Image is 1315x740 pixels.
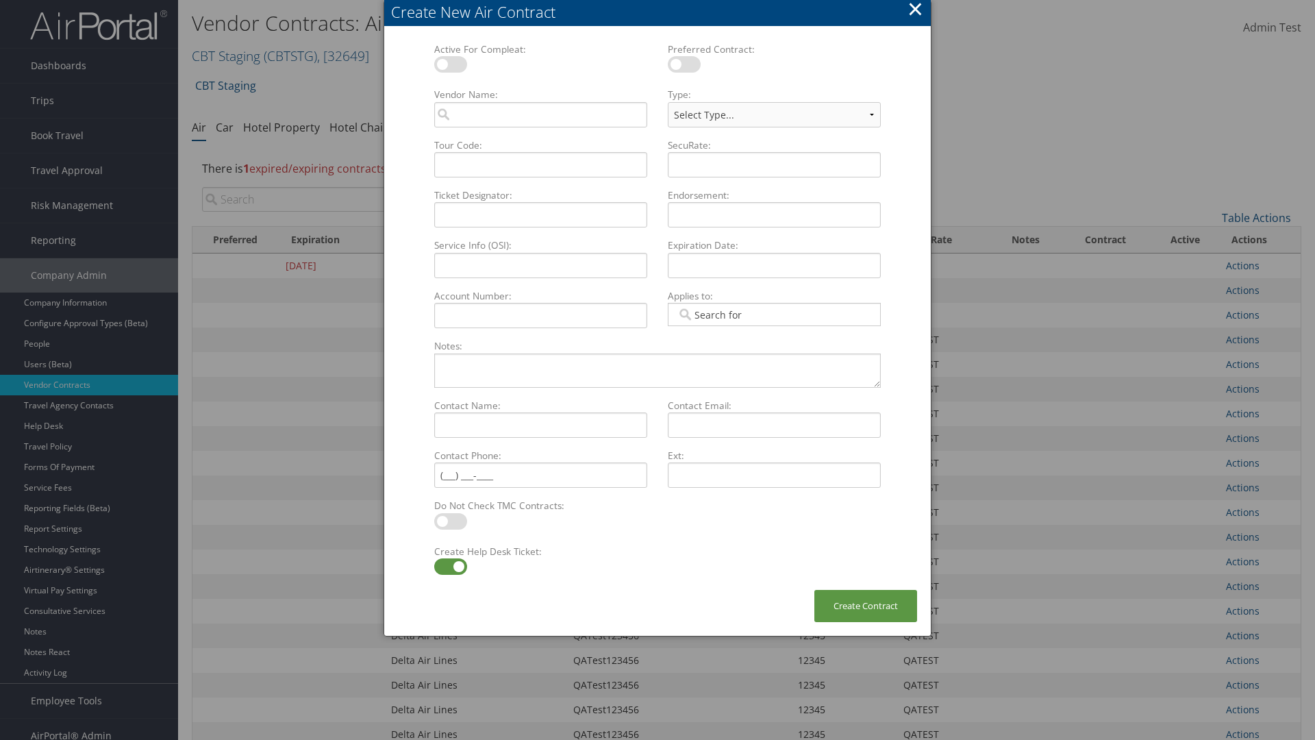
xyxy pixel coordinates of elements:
[434,303,647,328] input: Account Number:
[662,238,886,252] label: Expiration Date:
[429,339,886,353] label: Notes:
[429,188,653,202] label: Ticket Designator:
[434,202,647,227] input: Ticket Designator:
[434,253,647,278] input: Service Info (OSI):
[662,399,886,412] label: Contact Email:
[429,449,653,463] label: Contact Phone:
[429,399,653,412] label: Contact Name:
[429,545,653,558] label: Create Help Desk Ticket:
[668,202,881,227] input: Endorsement:
[434,152,647,177] input: Tour Code:
[814,590,917,622] button: Create Contract
[429,138,653,152] label: Tour Code:
[429,499,653,513] label: Do Not Check TMC Contracts:
[434,354,881,388] textarea: Notes:
[668,152,881,177] input: SecuRate:
[391,1,931,23] div: Create New Air Contract
[434,102,647,127] input: Vendor Name:
[662,42,886,56] label: Preferred Contract:
[429,42,653,56] label: Active For Compleat:
[662,88,886,101] label: Type:
[662,138,886,152] label: SecuRate:
[677,308,753,321] input: Applies to:
[662,289,886,303] label: Applies to:
[434,463,647,488] input: Contact Phone:
[668,253,881,278] input: Expiration Date:
[434,412,647,438] input: Contact Name:
[429,238,653,252] label: Service Info (OSI):
[668,412,881,438] input: Contact Email:
[429,289,653,303] label: Account Number:
[662,188,886,202] label: Endorsement:
[429,88,653,101] label: Vendor Name:
[668,463,881,488] input: Ext:
[662,449,886,463] label: Ext:
[668,102,881,127] select: Type:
